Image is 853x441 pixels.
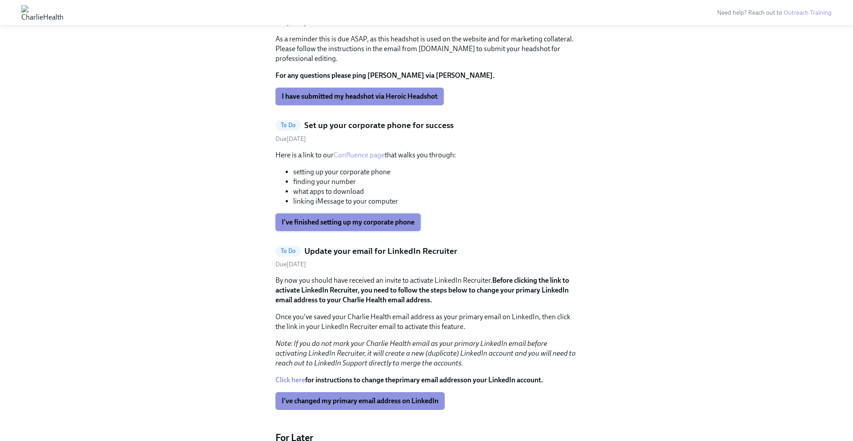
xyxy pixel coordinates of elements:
[275,245,578,269] a: To DoUpdate your email for LinkedIn RecruiterDue[DATE]
[21,5,64,20] img: CharlieHealth
[275,120,578,143] a: To DoSet up your corporate phone for successDue[DATE]
[275,261,306,268] span: Saturday, October 11th 2025, 10:00 am
[275,276,578,305] p: By now you should have received an invite to activate LinkedIn Recruiter.
[304,120,454,131] h5: Set up your corporate phone for success
[275,392,445,410] button: I've changed my primary email address on LinkedIn
[275,339,576,367] em: Note: If you do not mark your Charlie Health email as your primary LinkedIn email before activati...
[275,376,543,384] strong: for instructions to change the on your LinkedIn account.
[334,151,385,159] a: Confluence page
[275,71,495,80] strong: For any questions please ping [PERSON_NAME] via [PERSON_NAME].
[293,196,578,206] li: linking iMessage to your computer
[275,213,421,231] button: I've finished setting up my corporate phone
[275,276,569,304] strong: Before clicking the link to activate LinkedIn Recruiter, you need to follow the steps below to ch...
[282,218,415,227] span: I've finished setting up my corporate phone
[275,135,306,143] span: Wednesday, October 8th 2025, 10:00 am
[275,312,578,332] p: Once you've saved your Charlie Health email address as your primary email on LinkedIn, then click...
[275,376,305,384] a: Click here
[282,92,438,101] span: I have submitted my headshot via Heroic Headshot
[275,34,578,64] p: As a reminder this is due ASAP, as this headshot is used on the website and for marketing collate...
[395,376,463,384] strong: primary email address
[275,150,578,160] p: Here is a link to our that walks you through:
[275,248,301,254] span: To Do
[282,397,438,405] span: I've changed my primary email address on LinkedIn
[293,167,578,177] li: setting up your corporate phone
[717,9,832,16] span: Need help? Reach out to
[784,9,832,16] a: Outreach Training
[275,122,301,128] span: To Do
[293,187,578,196] li: what apps to download
[304,245,457,257] h5: Update your email for LinkedIn Recruiter
[275,88,444,105] button: I have submitted my headshot via Heroic Headshot
[293,177,578,187] li: finding your number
